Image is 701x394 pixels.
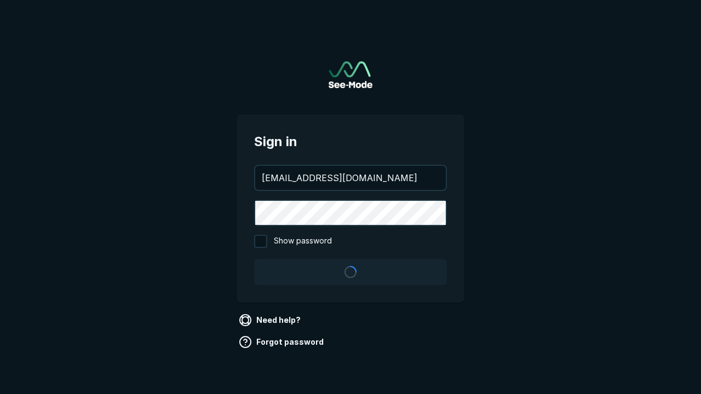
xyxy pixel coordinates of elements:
a: Forgot password [237,333,328,351]
span: Show password [274,235,332,248]
a: Go to sign in [329,61,372,88]
a: Need help? [237,311,305,329]
input: your@email.com [255,166,446,190]
span: Sign in [254,132,447,152]
img: See-Mode Logo [329,61,372,88]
